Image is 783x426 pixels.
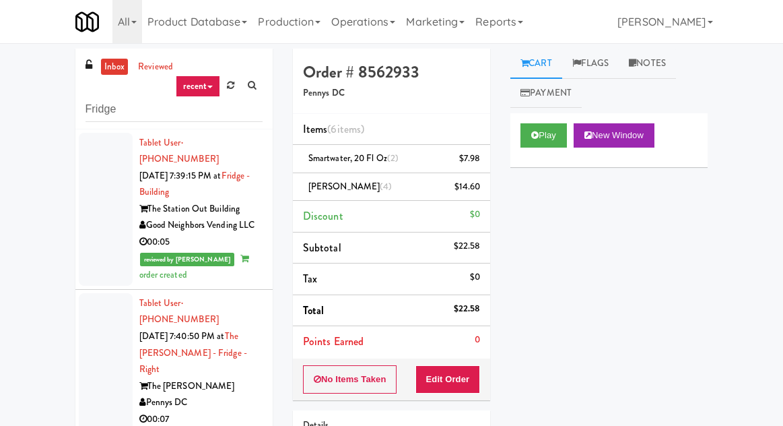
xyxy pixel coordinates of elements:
[139,217,263,234] div: Good Neighbors Vending LLC
[308,152,399,164] span: smartwater, 20 fl oz
[303,271,317,286] span: Tax
[303,334,364,349] span: Points Earned
[459,150,481,167] div: $7.98
[387,152,399,164] span: (2)
[454,301,481,317] div: $22.58
[470,206,480,223] div: $0
[139,394,263,411] div: Pennys DC
[303,365,397,394] button: No Items Taken
[101,59,129,75] a: inbox
[303,63,480,81] h4: Order # 8562933
[139,234,263,251] div: 00:05
[303,121,364,137] span: Items
[139,378,263,395] div: The [PERSON_NAME]
[520,123,567,148] button: Play
[176,75,220,97] a: recent
[475,332,480,348] div: 0
[303,88,480,98] h5: Pennys DC
[139,330,225,342] span: [DATE] 7:40:50 PM at
[75,129,273,290] li: Tablet User· [PHONE_NUMBER][DATE] 7:39:15 PM atFridge - BuildingThe Station Out BuildingGood Neig...
[135,59,176,75] a: reviewed
[139,136,219,166] a: Tablet User· [PHONE_NUMBER]
[139,297,219,326] a: Tablet User· [PHONE_NUMBER]
[510,78,582,109] a: Payment
[139,201,263,218] div: The Station Out Building
[454,179,481,195] div: $14.60
[140,253,235,266] span: reviewed by [PERSON_NAME]
[470,269,480,286] div: $0
[510,49,562,79] a: Cart
[337,121,362,137] ng-pluralize: items
[619,49,676,79] a: Notes
[327,121,364,137] span: (6 )
[574,123,654,148] button: New Window
[139,169,222,182] span: [DATE] 7:39:15 PM at
[86,97,263,122] input: Search vision orders
[75,10,99,34] img: Micromart
[454,238,481,255] div: $22.58
[139,330,247,375] a: The [PERSON_NAME] - Fridge - Right
[380,180,392,193] span: (4)
[303,303,325,318] span: Total
[303,208,343,224] span: Discount
[562,49,619,79] a: Flags
[415,365,481,394] button: Edit Order
[308,180,393,193] span: [PERSON_NAME]
[303,240,341,255] span: Subtotal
